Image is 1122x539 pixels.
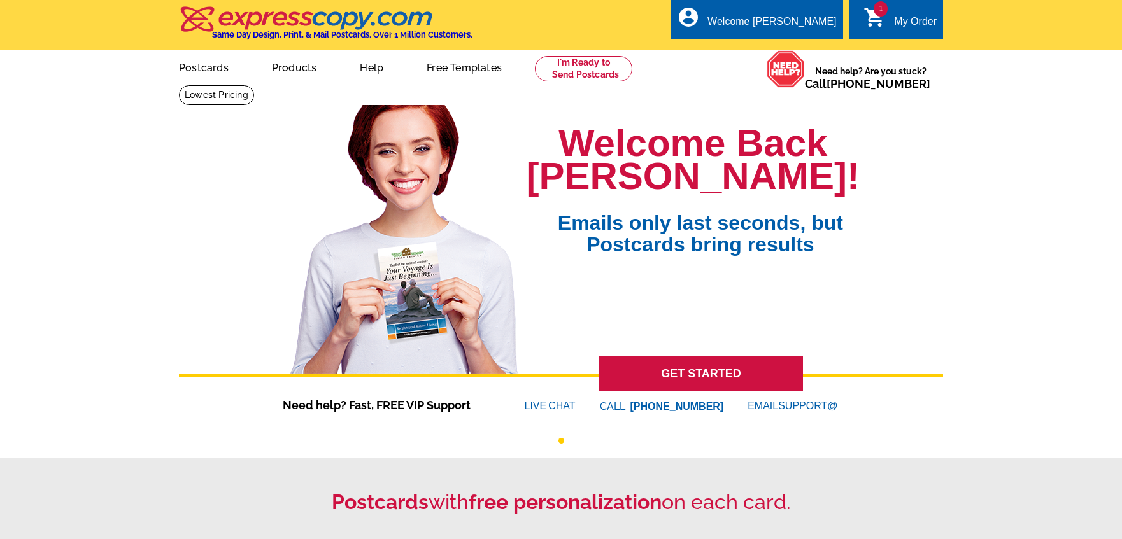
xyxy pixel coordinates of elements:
h2: with on each card. [179,490,943,514]
strong: free personalization [469,490,662,514]
a: GET STARTED [599,356,803,391]
span: Emails only last seconds, but Postcards bring results [541,193,860,255]
div: Welcome [PERSON_NAME] [707,16,836,34]
a: 1 shopping_cart My Order [863,14,937,30]
i: account_circle [677,6,700,29]
a: Postcards [159,52,249,81]
h1: Welcome Back [PERSON_NAME]! [527,127,860,193]
font: LIVE [525,398,549,414]
a: Free Templates [406,52,522,81]
a: LIVECHAT [525,400,576,411]
a: Help [339,52,404,81]
strong: Postcards [332,490,429,514]
button: 1 of 1 [558,438,564,444]
font: SUPPORT@ [778,398,839,414]
span: 1 [874,1,888,17]
a: Same Day Design, Print, & Mail Postcards. Over 1 Million Customers. [179,15,472,39]
span: Need help? Are you stuck? [805,65,937,90]
span: Call [805,77,930,90]
img: welcome-back-logged-in.png [283,95,527,374]
img: help [767,50,805,88]
h4: Same Day Design, Print, & Mail Postcards. Over 1 Million Customers. [212,30,472,39]
span: Need help? Fast, FREE VIP Support [283,396,486,414]
a: [PHONE_NUMBER] [827,77,930,90]
a: Products [252,52,337,81]
div: My Order [894,16,937,34]
i: shopping_cart [863,6,886,29]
